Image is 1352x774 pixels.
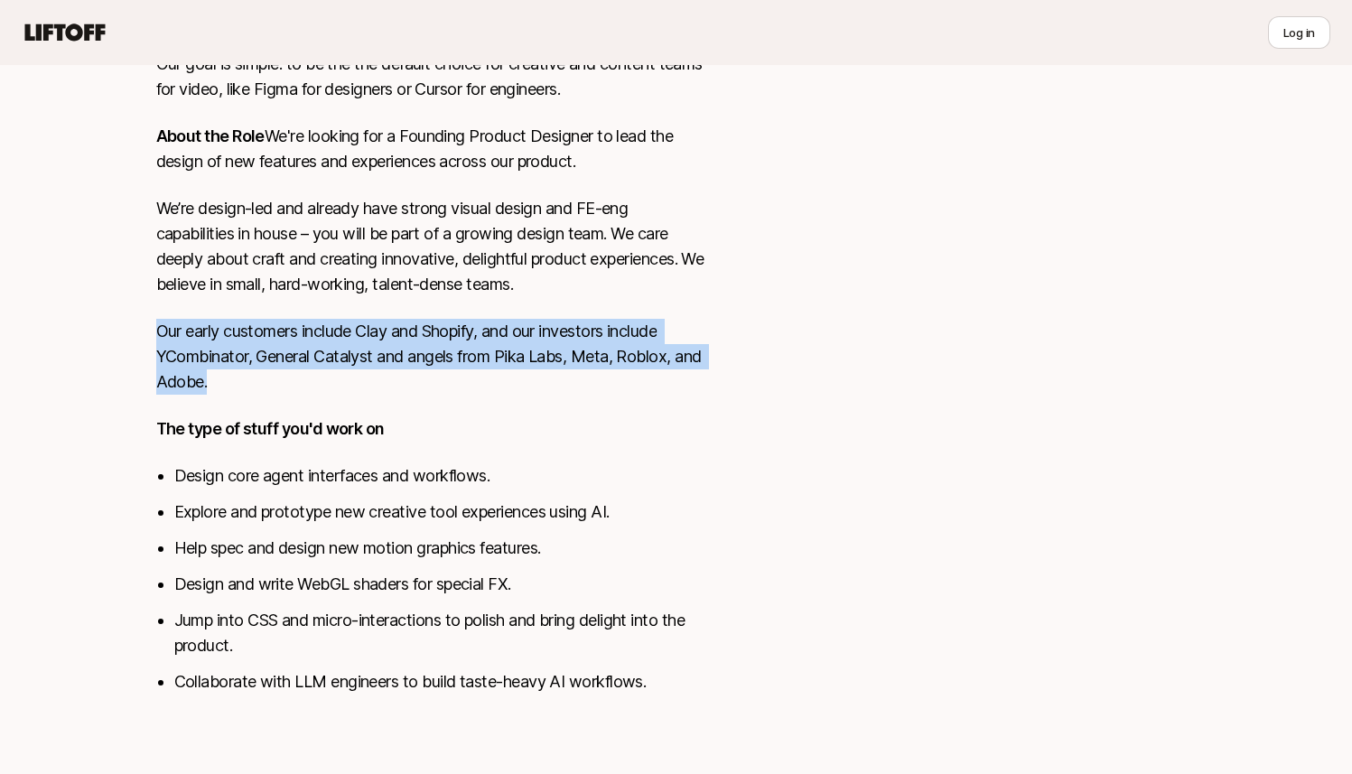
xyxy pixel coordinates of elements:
[174,669,705,695] li: Collaborate with LLM engineers to build taste-heavy AI workflows.
[156,419,385,438] strong: The type of stuff you'd work on
[156,319,705,395] p: Our early customers include Clay and Shopify, and our investors include YCombinator, General Cata...
[174,536,705,561] li: Help spec and design new motion graphics features.
[174,608,705,658] li: Jump into CSS and micro-interactions to polish and bring delight into the product.
[156,51,705,102] p: Our goal is simple: to be the the default choice for creative and content teams for video, like F...
[156,126,265,145] strong: About the Role
[1268,16,1330,49] button: Log in
[174,499,705,525] li: Explore and prototype new creative tool experiences using AI.
[156,124,705,174] p: We're looking for a Founding Product Designer to lead the design of new features and experiences ...
[156,196,705,297] p: We’re design-led and already have strong visual design and FE-eng capabilities in house – you wil...
[174,572,705,597] li: Design and write WebGL shaders for special FX.
[174,463,705,489] li: Design core agent interfaces and workflows.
